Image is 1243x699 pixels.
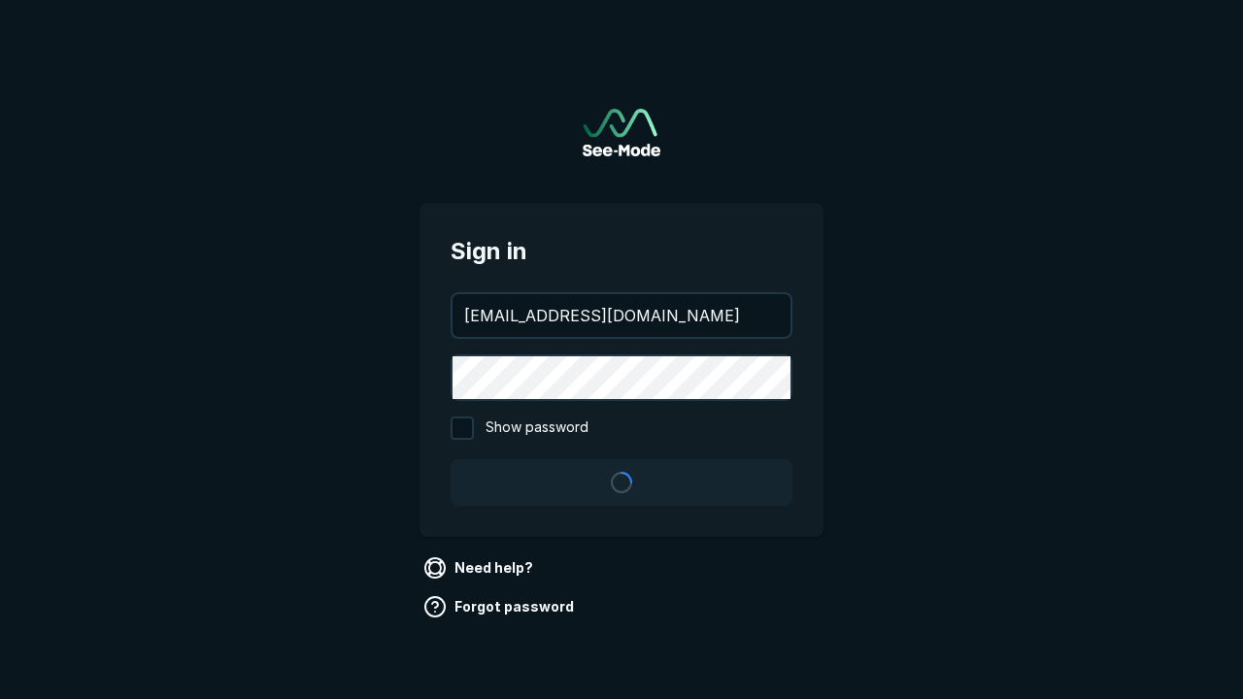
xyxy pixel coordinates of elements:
a: Go to sign in [583,109,660,156]
input: your@email.com [453,294,790,337]
a: Need help? [420,552,541,583]
a: Forgot password [420,591,582,622]
img: See-Mode Logo [583,109,660,156]
span: Sign in [451,234,792,269]
span: Show password [486,416,588,440]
